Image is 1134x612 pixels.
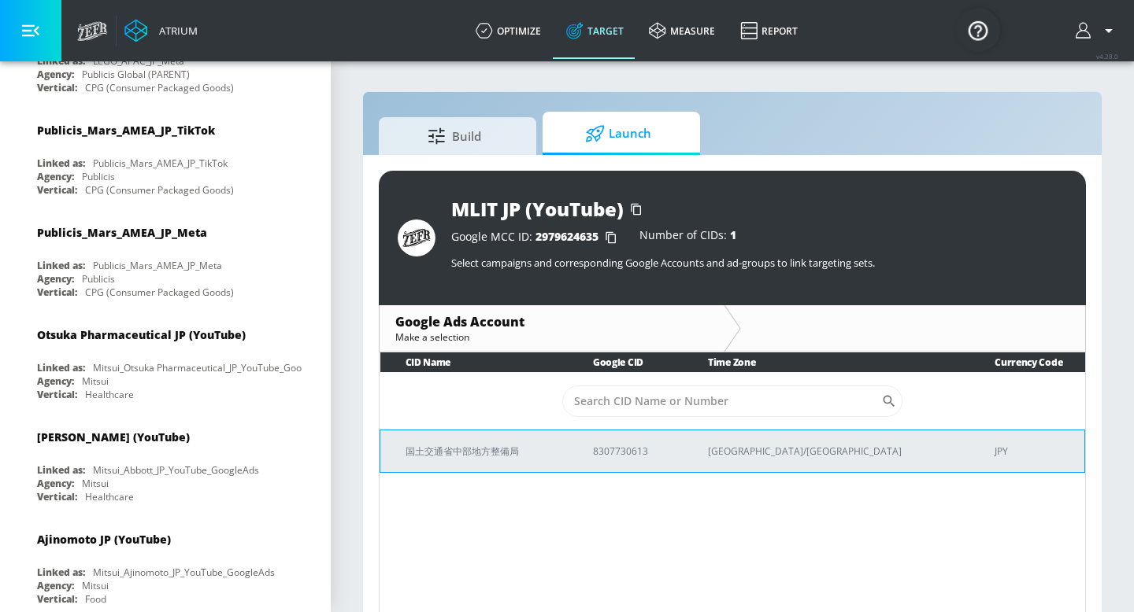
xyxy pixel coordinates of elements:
[37,259,85,272] div: Linked as:
[25,315,306,405] div: Otsuka Pharmaceutical JP (YouTube)Linked as:Mitsui_Otsuka Pharmaceutical_JP_YouTube_GoogleAdsAgen...
[25,418,306,507] div: [PERSON_NAME] (YouTube)Linked as:Mitsui_Abbott_JP_YouTube_GoogleAdsAgency:MitsuiVertical:Healthcare
[554,2,636,59] a: Target
[124,19,198,42] a: Atrium
[25,520,306,610] div: Ajinomoto JP (YouTube)Linked as:Mitsui_Ajinomoto_JP_YouTube_GoogleAdsAgency:MitsuiVertical:Food
[37,327,246,342] div: Otsuka Pharmaceutical JP (YouTube)
[568,352,683,372] th: Google CID
[85,388,134,401] div: Healthcare
[37,361,85,374] div: Linked as:
[93,259,222,272] div: Publicis_Mars_AMEA_JP_Meta
[956,8,1000,52] button: Open Resource Center
[25,213,306,303] div: Publicis_Mars_AMEA_JP_MetaLinked as:Publicis_Mars_AMEA_JP_MetaAgency:PublicisVertical:CPG (Consum...
[969,352,1084,372] th: Currency Code
[1096,52,1118,61] span: v 4.28.0
[558,115,678,153] span: Launch
[708,443,957,459] p: [GEOGRAPHIC_DATA]/[GEOGRAPHIC_DATA]
[535,229,598,244] span: 2979624635
[85,592,106,606] div: Food
[380,352,568,372] th: CID Name
[728,2,810,59] a: Report
[82,374,109,388] div: Mitsui
[593,443,670,459] p: 8307730613
[730,227,736,242] span: 1
[37,157,85,170] div: Linked as:
[395,330,708,344] div: Make a selection
[37,388,77,401] div: Vertical:
[82,68,190,81] div: Publicis Global (PARENT)
[562,385,881,417] input: Search CID Name or Number
[37,272,74,286] div: Agency:
[85,81,234,94] div: CPG (Consumer Packaged Goods)
[463,2,554,59] a: optimize
[85,183,234,197] div: CPG (Consumer Packaged Goods)
[82,272,115,286] div: Publicis
[25,111,306,201] div: Publicis_Mars_AMEA_JP_TikTokLinked as:Publicis_Mars_AMEA_JP_TikTokAgency:PublicisVertical:CPG (Co...
[37,490,77,503] div: Vertical:
[37,374,74,388] div: Agency:
[395,117,514,155] span: Build
[37,68,74,81] div: Agency:
[683,352,969,372] th: Time Zone
[37,430,190,444] div: [PERSON_NAME] (YouTube)
[82,579,109,592] div: Mitsui
[639,230,736,245] div: Number of CIDs:
[37,123,215,138] div: Publicis_Mars_AMEA_JP_TikTok
[636,2,728,59] a: measure
[153,24,198,38] div: Atrium
[37,286,77,299] div: Vertical:
[37,81,77,94] div: Vertical:
[93,463,259,477] div: Mitsui_Abbott_JP_YouTube_GoogleAds
[37,463,85,477] div: Linked as:
[380,305,724,352] div: Google Ads AccountMake a selection
[406,443,555,459] p: 国土交通省中部地方整備局
[37,477,74,490] div: Agency:
[37,225,207,240] div: Publicis_Mars_AMEA_JP_Meta
[82,477,109,490] div: Mitsui
[93,566,275,579] div: Mitsui_Ajinomoto_JP_YouTube_GoogleAds
[85,490,134,503] div: Healthcare
[451,196,624,222] div: MLIT JP (YouTube)
[37,592,77,606] div: Vertical:
[93,361,332,374] div: Mitsui_Otsuka Pharmaceutical_JP_YouTube_GoogleAds
[37,566,85,579] div: Linked as:
[995,443,1072,459] p: JPY
[93,157,228,170] div: Publicis_Mars_AMEA_JP_TikTok
[37,183,77,197] div: Vertical:
[395,313,708,330] div: Google Ads Account
[37,532,171,547] div: Ajinomoto JP (YouTube)
[562,385,902,417] div: Search CID Name or Number
[451,256,1067,270] p: Select campaigns and corresponding Google Accounts and ad-groups to link targeting sets.
[37,579,74,592] div: Agency:
[37,170,74,183] div: Agency:
[451,230,624,245] div: Google MCC ID:
[85,286,234,299] div: CPG (Consumer Packaged Goods)
[82,170,115,183] div: Publicis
